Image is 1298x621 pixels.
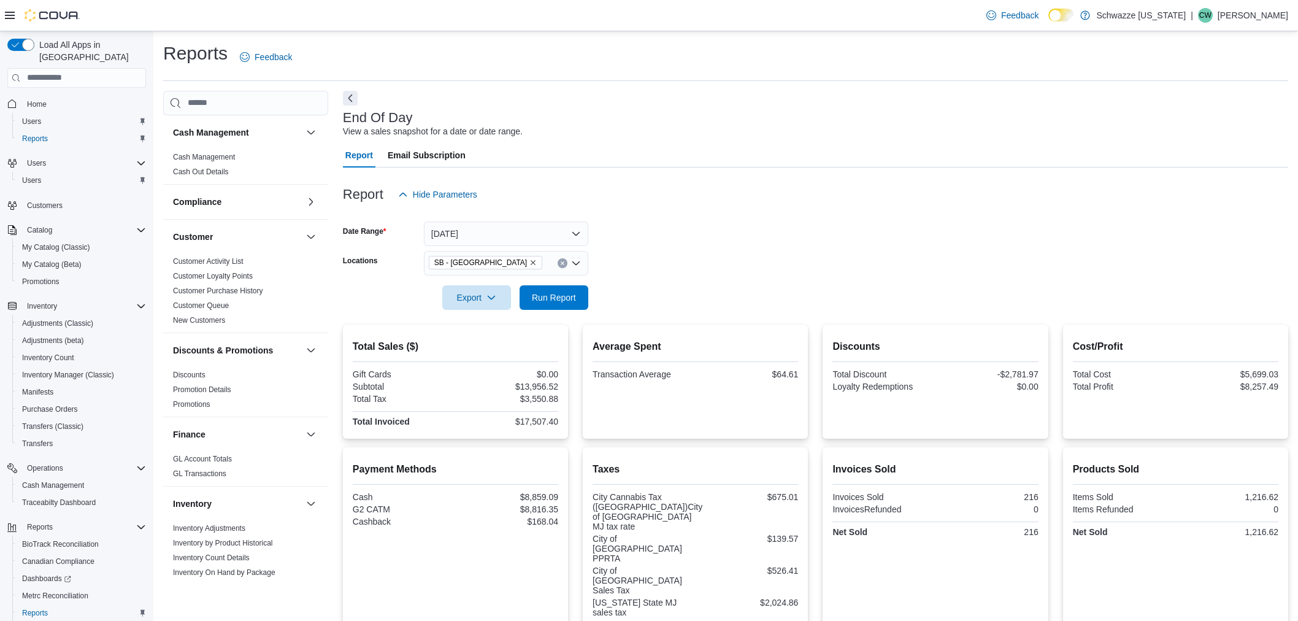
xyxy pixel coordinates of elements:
input: Dark Mode [1048,9,1074,21]
button: Catalog [2,222,151,239]
span: Reports [22,134,48,144]
div: Cash [353,492,453,502]
a: Transfers (Classic) [17,419,88,434]
a: Customer Loyalty Points [173,272,253,280]
div: 216 [938,492,1039,502]
span: Inventory Count [22,353,74,363]
button: Traceabilty Dashboard [12,494,151,511]
span: SB - [GEOGRAPHIC_DATA] [434,256,527,269]
span: Reports [27,522,53,532]
div: View a sales snapshot for a date or date range. [343,125,523,138]
span: Email Subscription [388,143,466,168]
div: City Cannabis Tax ([GEOGRAPHIC_DATA])City of [GEOGRAPHIC_DATA] MJ tax rate [593,492,702,531]
div: Total Cost [1073,369,1173,379]
div: Total Profit [1073,382,1173,391]
span: BioTrack Reconciliation [17,537,146,552]
span: Reports [17,131,146,146]
h3: Finance [173,428,205,441]
span: SB - Manitou Springs [429,256,542,269]
span: Adjustments (beta) [22,336,84,345]
p: [PERSON_NAME] [1218,8,1288,23]
span: Operations [27,463,63,473]
a: Reports [17,606,53,620]
div: $5,699.03 [1178,369,1278,379]
span: Users [17,114,146,129]
a: Customer Queue [173,301,229,310]
strong: Total Invoiced [353,417,410,426]
span: Cash Management [173,152,235,162]
button: Reports [2,519,151,536]
span: GL Transactions [173,469,226,479]
h3: Cash Management [173,126,249,139]
span: Inventory Adjustments [173,523,245,533]
button: Reports [22,520,58,534]
div: [US_STATE] State MJ sales tax [593,598,693,617]
button: Transfers (Classic) [12,418,151,435]
span: Canadian Compliance [22,557,94,566]
span: Metrc Reconciliation [17,588,146,603]
h3: Report [343,187,383,202]
div: $168.04 [458,517,558,526]
span: Manifests [17,385,146,399]
button: Open list of options [571,258,581,268]
button: Adjustments (beta) [12,332,151,349]
p: Schwazze [US_STATE] [1096,8,1186,23]
span: New Customers [173,315,225,325]
a: My Catalog (Beta) [17,257,86,272]
button: Finance [173,428,301,441]
div: 0 [938,504,1039,514]
span: BioTrack Reconciliation [22,539,99,549]
button: Users [2,155,151,172]
button: Users [12,113,151,130]
a: Discounts [173,371,205,379]
span: Home [22,96,146,112]
span: Promotion Details [173,385,231,395]
span: Inventory by Product Historical [173,538,273,548]
a: Inventory Count [17,350,79,365]
a: Cash Management [17,478,89,493]
span: Customer Purchase History [173,286,263,296]
h1: Reports [163,41,228,66]
a: Dashboards [17,571,76,586]
button: Users [22,156,51,171]
div: InvoicesRefunded [832,504,933,514]
div: Loyalty Redemptions [832,382,933,391]
button: Discounts & Promotions [304,343,318,358]
h3: Customer [173,231,213,243]
button: My Catalog (Beta) [12,256,151,273]
img: Cova [25,9,80,21]
a: GL Transactions [173,469,226,478]
div: G2 CATM [353,504,453,514]
div: $64.61 [698,369,799,379]
span: Dashboards [22,574,71,584]
button: BioTrack Reconciliation [12,536,151,553]
button: Purchase Orders [12,401,151,418]
span: Adjustments (Classic) [17,316,146,331]
h3: Compliance [173,196,221,208]
h2: Payment Methods [353,462,558,477]
a: Inventory Count Details [173,553,250,562]
a: Transfers [17,436,58,451]
span: Users [22,175,41,185]
div: Total Tax [353,394,453,404]
span: Traceabilty Dashboard [17,495,146,510]
span: Inventory [27,301,57,311]
h2: Products Sold [1073,462,1278,477]
button: Canadian Compliance [12,553,151,570]
div: City of [GEOGRAPHIC_DATA] PPRTA [593,534,693,563]
button: Customer [173,231,301,243]
a: Inventory by Product Historical [173,539,273,547]
span: Transfers [17,436,146,451]
button: Cash Management [12,477,151,494]
span: Manifests [22,387,53,397]
button: [DATE] [424,222,588,246]
span: Purchase Orders [17,402,146,417]
span: Reports [22,520,146,534]
a: Feedback [235,45,297,69]
div: -$2,781.97 [938,369,1039,379]
button: Next [343,91,358,106]
a: Inventory Adjustments [173,524,245,533]
div: Finance [163,452,328,486]
h2: Invoices Sold [832,462,1038,477]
